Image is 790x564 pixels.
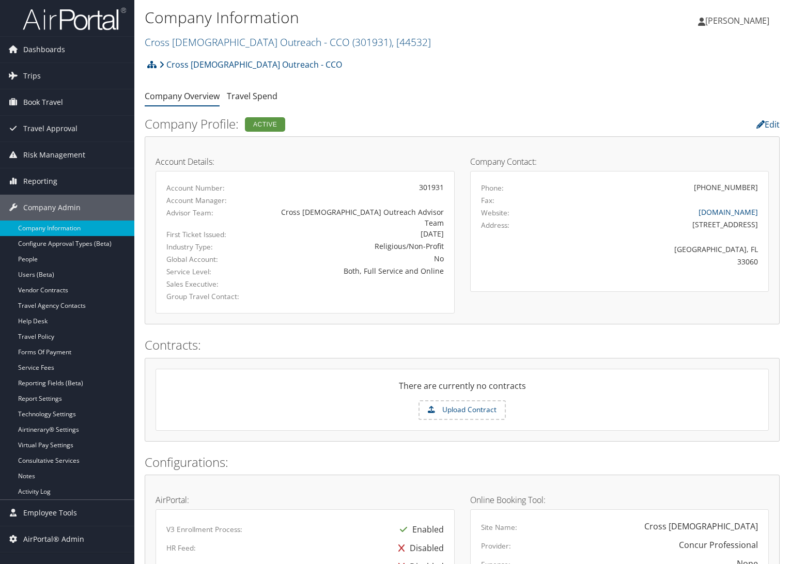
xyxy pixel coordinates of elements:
[23,89,63,115] span: Book Travel
[554,244,758,255] div: [GEOGRAPHIC_DATA], FL
[145,7,568,28] h1: Company Information
[145,90,220,102] a: Company Overview
[679,539,758,551] div: Concur Professional
[166,195,249,206] label: Account Manager:
[264,182,444,193] div: 301931
[166,543,196,553] label: HR Feed:
[145,336,780,354] h2: Contracts:
[756,119,780,130] a: Edit
[420,401,505,419] label: Upload Contract
[470,158,769,166] h4: Company Contact:
[166,242,249,252] label: Industry Type:
[166,229,249,240] label: First Ticket Issued:
[23,63,41,89] span: Trips
[166,254,249,264] label: Global Account:
[166,524,242,535] label: V3 Enrollment Process:
[395,520,444,539] div: Enabled
[264,228,444,239] div: [DATE]
[481,220,509,230] label: Address:
[156,380,768,400] div: There are currently no contracts
[470,496,769,504] h4: Online Booking Tool:
[23,7,126,31] img: airportal-logo.png
[166,208,249,218] label: Advisor Team:
[166,279,249,289] label: Sales Executive:
[481,522,517,532] label: Site Name:
[145,35,431,49] a: Cross [DEMOGRAPHIC_DATA] Outreach - CCO
[694,182,758,193] div: [PHONE_NUMBER]
[156,496,455,504] h4: AirPortal:
[156,158,455,166] h4: Account Details:
[166,291,249,302] label: Group Travel Contact:
[264,207,444,228] div: Cross [DEMOGRAPHIC_DATA] Outreach Advisor Team
[145,453,780,471] h2: Configurations:
[23,168,57,194] span: Reporting
[145,115,563,133] h2: Company Profile:
[264,253,444,264] div: No
[698,5,780,36] a: [PERSON_NAME]
[481,183,504,193] label: Phone:
[481,195,494,206] label: Fax:
[481,208,509,218] label: Website:
[554,219,758,230] div: [STREET_ADDRESS]
[705,15,769,26] span: [PERSON_NAME]
[554,256,758,267] div: 33060
[23,142,85,168] span: Risk Management
[264,241,444,252] div: Religious/Non-Profit
[23,37,65,62] span: Dashboards
[393,539,444,557] div: Disabled
[23,116,78,142] span: Travel Approval
[23,195,81,221] span: Company Admin
[23,526,84,552] span: AirPortal® Admin
[481,541,511,551] label: Provider:
[245,117,285,132] div: Active
[699,207,758,217] a: [DOMAIN_NAME]
[166,183,249,193] label: Account Number:
[227,90,277,102] a: Travel Spend
[166,267,249,277] label: Service Level:
[23,500,77,526] span: Employee Tools
[264,265,444,276] div: Both, Full Service and Online
[644,520,758,532] div: Cross [DEMOGRAPHIC_DATA]
[392,35,431,49] span: , [ 44532 ]
[159,54,342,75] a: Cross [DEMOGRAPHIC_DATA] Outreach - CCO
[352,35,392,49] span: ( 301931 )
